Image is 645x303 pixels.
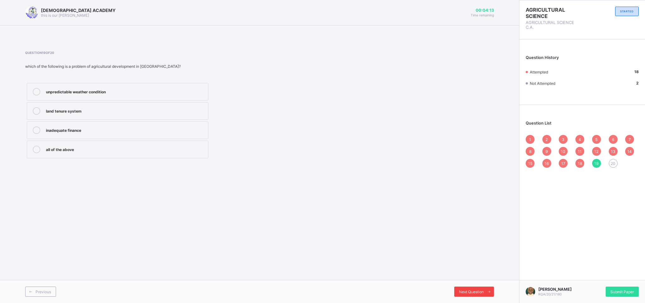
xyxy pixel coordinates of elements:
[561,149,565,154] span: 10
[594,161,598,166] span: 19
[526,55,559,60] span: Question History
[636,81,639,85] b: 2
[546,149,548,154] span: 9
[562,137,564,142] span: 3
[611,161,615,166] span: 20
[528,161,532,166] span: 15
[561,161,565,166] span: 17
[46,146,205,152] div: all of the above
[46,88,205,94] div: unpredictable weather condition
[526,121,552,125] span: Question List
[610,289,634,294] span: Submit Paper
[546,137,548,142] span: 2
[612,137,614,142] span: 6
[611,149,615,154] span: 13
[471,8,494,13] span: 00:04:13
[36,289,51,294] span: Previous
[41,13,89,18] span: this is our [PERSON_NAME]
[538,287,572,292] span: [PERSON_NAME]
[627,149,632,154] span: 14
[538,292,562,296] span: RQA/20/21/180
[46,126,205,133] div: inadequate finance
[459,289,484,294] span: Next Question
[526,20,582,30] span: AGRICULTURAL SCIENCE C.A.
[25,51,333,55] span: Question 19 of 20
[595,137,597,142] span: 5
[25,64,333,69] div: which of the following is a problem of agricultural development in [GEOGRAPHIC_DATA]?
[620,10,634,13] span: STARTED
[529,137,531,142] span: 1
[471,13,494,17] span: Time remaining
[530,70,548,74] span: Attempted
[46,107,205,114] div: land tenure system
[594,149,598,154] span: 12
[578,149,582,154] span: 11
[634,69,639,74] b: 18
[545,161,549,166] span: 16
[579,137,581,142] span: 4
[526,7,582,19] span: AGRICULTURAL SCIENCE
[578,161,582,166] span: 18
[41,8,116,13] span: [DEMOGRAPHIC_DATA] ACADEMY
[529,149,531,154] span: 8
[530,81,555,86] span: Not Attempted
[629,137,631,142] span: 7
